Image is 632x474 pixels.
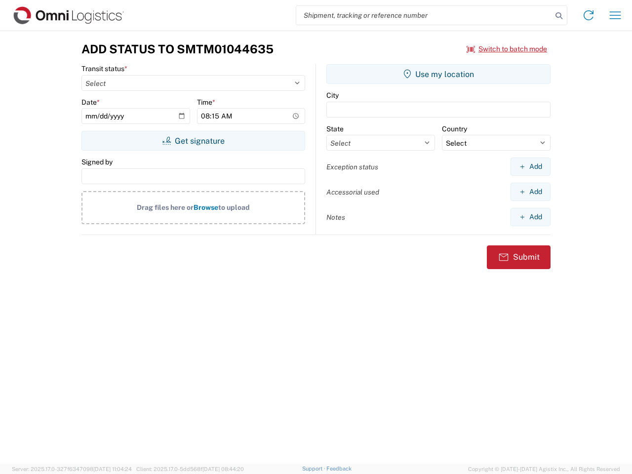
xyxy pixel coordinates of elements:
button: Get signature [81,131,305,151]
button: Add [511,183,551,201]
label: City [326,91,339,100]
label: State [326,124,344,133]
span: Copyright © [DATE]-[DATE] Agistix Inc., All Rights Reserved [468,465,620,474]
label: Notes [326,213,345,222]
label: Accessorial used [326,188,379,197]
button: Add [511,158,551,176]
button: Switch to batch mode [467,41,547,57]
label: Exception status [326,162,378,171]
span: Drag files here or [137,203,194,211]
span: [DATE] 11:04:24 [93,466,132,472]
span: [DATE] 08:44:20 [202,466,244,472]
label: Time [197,98,215,107]
a: Feedback [326,466,352,472]
label: Transit status [81,64,127,73]
span: Client: 2025.17.0-5dd568f [136,466,244,472]
button: Submit [487,245,551,269]
h3: Add Status to SMTM01044635 [81,42,274,56]
label: Country [442,124,467,133]
button: Add [511,208,551,226]
button: Use my location [326,64,551,84]
span: to upload [218,203,250,211]
input: Shipment, tracking or reference number [296,6,552,25]
a: Support [302,466,327,472]
label: Signed by [81,158,113,166]
span: Browse [194,203,218,211]
label: Date [81,98,100,107]
span: Server: 2025.17.0-327f6347098 [12,466,132,472]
